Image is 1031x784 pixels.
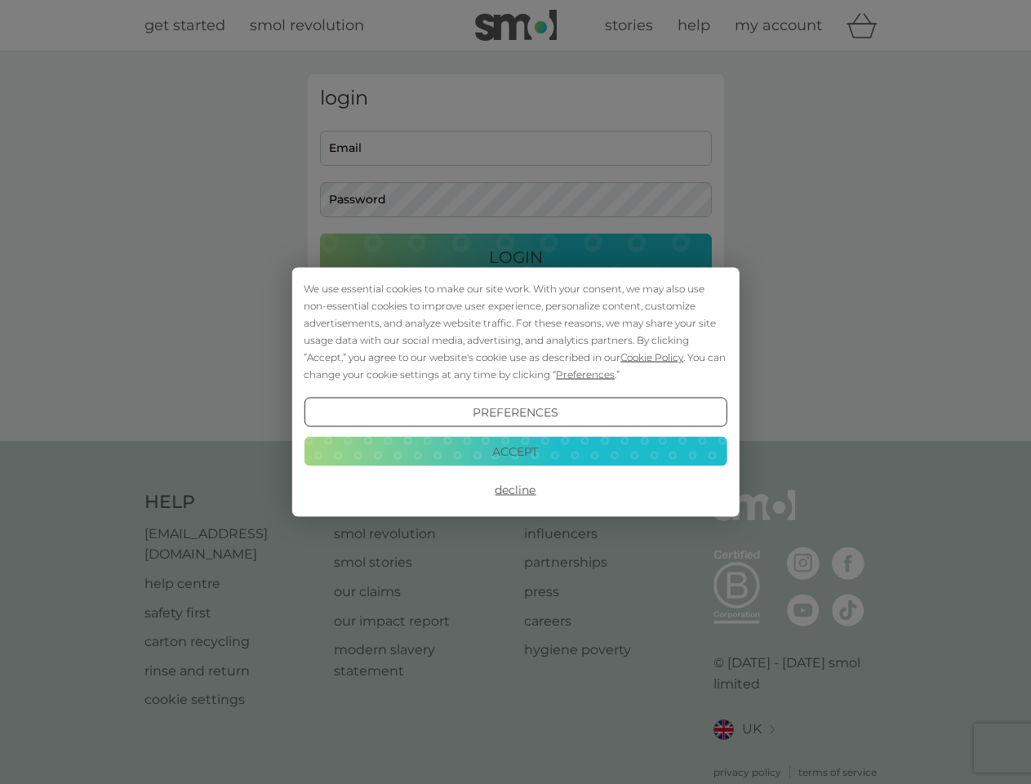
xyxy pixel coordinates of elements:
[304,398,727,427] button: Preferences
[304,436,727,465] button: Accept
[304,475,727,505] button: Decline
[304,280,727,383] div: We use essential cookies to make our site work. With your consent, we may also use non-essential ...
[556,368,615,381] span: Preferences
[291,268,739,517] div: Cookie Consent Prompt
[620,351,683,363] span: Cookie Policy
